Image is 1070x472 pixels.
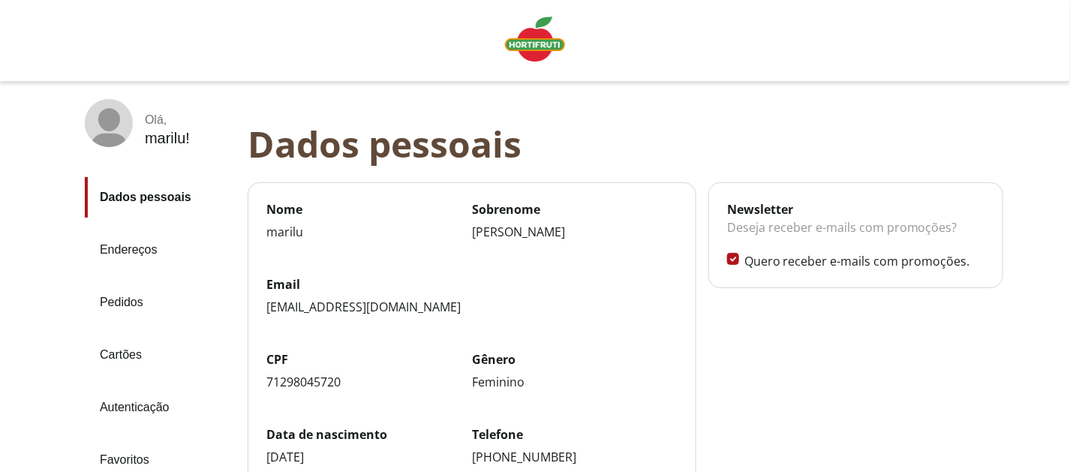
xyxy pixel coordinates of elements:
div: [PERSON_NAME] [472,224,678,240]
div: 71298045720 [266,374,472,390]
a: Cartões [85,335,236,375]
a: Endereços [85,230,236,270]
a: Dados pessoais [85,177,236,218]
a: Pedidos [85,282,236,323]
div: marilu ! [145,130,190,147]
div: [DATE] [266,449,472,465]
label: Gênero [472,351,678,368]
label: CPF [266,351,472,368]
label: Sobrenome [472,201,678,218]
img: Logo [505,17,565,62]
a: Logo [499,11,571,71]
div: Deseja receber e-mails com promoções? [727,218,984,252]
label: Quero receber e-mails com promoções. [744,253,984,269]
div: marilu [266,224,472,240]
div: Olá , [145,113,190,127]
div: Feminino [472,374,678,390]
label: Telefone [472,426,678,443]
div: [EMAIL_ADDRESS][DOMAIN_NAME] [266,299,678,315]
label: Data de nascimento [266,426,472,443]
div: [PHONE_NUMBER] [472,449,678,465]
div: Dados pessoais [248,123,1015,164]
div: Newsletter [727,201,984,218]
a: Autenticação [85,387,236,428]
label: Nome [266,201,472,218]
label: Email [266,276,678,293]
